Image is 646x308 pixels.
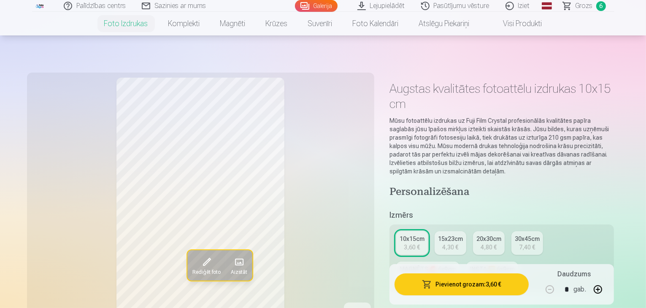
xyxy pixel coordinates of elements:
[576,1,593,11] span: Grozs
[400,235,424,243] div: 10x15cm
[480,12,552,35] a: Visi produkti
[389,116,614,176] p: Mūsu fotoattēlu izdrukas uz Fuji Film Crystal profesionālās kvalitātes papīra saglabās jūsu īpašo...
[466,262,518,285] a: INSTA 🖼️ 6x9cm4,90 €
[511,231,543,255] a: 30x45cm7,40 €
[573,279,586,300] div: gab.
[435,231,466,255] a: 15x23cm4,30 €
[389,186,614,199] h4: Personalizēšana
[389,81,614,111] h1: Augstas kvalitātes fotoattēlu izdrukas 10x15 cm
[343,12,409,35] a: Foto kalendāri
[557,269,591,279] h5: Daudzums
[438,235,463,243] div: 15x23cm
[442,243,458,251] div: 4,30 €
[298,12,343,35] a: Suvenīri
[515,235,540,243] div: 30x45cm
[158,12,210,35] a: Komplekti
[230,269,247,276] span: Aizstāt
[596,1,606,11] span: 6
[396,231,428,255] a: 10x15cm3,60 €
[225,250,252,281] button: Aizstāt
[395,273,529,295] button: Pievienot grozam:3,60 €
[35,3,45,8] img: /fa1
[256,12,298,35] a: Krūzes
[476,235,501,243] div: 20x30cm
[519,243,535,251] div: 7,40 €
[409,12,480,35] a: Atslēgu piekariņi
[210,12,256,35] a: Magnēti
[192,269,220,276] span: Rediģēt foto
[473,231,505,255] a: 20x30cm4,80 €
[396,262,459,285] a: MAGNĒTS 🧲 6x9cm3,90 €
[404,243,420,251] div: 3,60 €
[94,12,158,35] a: Foto izdrukas
[187,250,225,281] button: Rediģēt foto
[389,209,614,221] h5: Izmērs
[481,243,497,251] div: 4,80 €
